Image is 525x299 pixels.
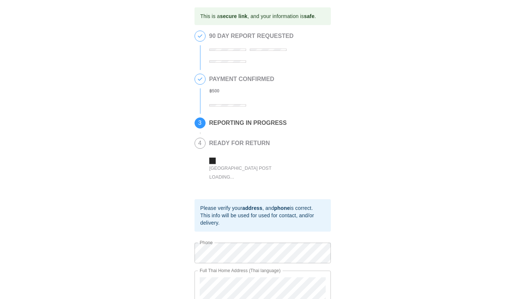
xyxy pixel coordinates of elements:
b: phone [274,205,290,211]
div: Please verify your , and is correct. [200,204,325,212]
span: 4 [195,138,205,148]
span: 1 [195,31,205,41]
h2: READY FOR RETURN [209,140,320,147]
span: 3 [195,118,205,128]
h2: REPORTING IN PROGRESS [209,120,287,126]
div: This info will be used for used for contact, and/or delivery. [200,212,325,226]
b: secure link [220,13,248,19]
div: This is a , and your information is . [200,10,316,23]
b: address [242,205,262,211]
div: [GEOGRAPHIC_DATA] Post Loading... [209,164,287,182]
h2: 90 DAY REPORT REQUESTED [209,33,327,39]
span: 2 [195,74,205,84]
b: ฿ 500 [209,88,220,94]
h2: PAYMENT CONFIRMED [209,76,274,82]
b: safe [304,13,315,19]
